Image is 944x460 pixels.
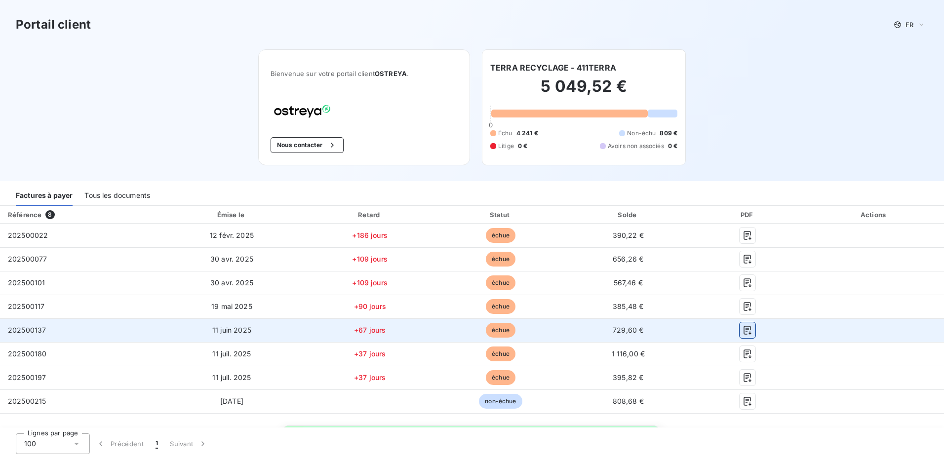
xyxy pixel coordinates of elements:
span: échue [486,370,515,385]
span: Avoirs non associés [608,142,664,151]
span: Litige [498,142,514,151]
span: 100 [24,439,36,449]
span: 4 241 € [516,129,538,138]
div: Référence [8,211,41,219]
span: 30 avr. 2025 [210,278,253,287]
h2: 5 049,52 € [490,77,677,106]
span: 390,22 € [613,231,644,239]
div: Factures à payer [16,185,73,206]
span: échue [486,299,515,314]
span: Échu [498,129,512,138]
span: 8 [45,210,54,219]
button: Nous contacter [271,137,344,153]
span: 202500022 [8,231,48,239]
div: Statut [438,210,563,220]
span: Non-échu [627,129,656,138]
div: Retard [306,210,434,220]
span: [DATE] [220,397,243,405]
button: Précédent [90,433,150,454]
span: 656,26 € [613,255,643,263]
span: FR [905,21,913,29]
span: +67 jours [354,326,386,334]
span: 202500215 [8,397,46,405]
div: Tous les documents [84,185,150,206]
div: Solde [567,210,689,220]
span: 0 € [518,142,527,151]
span: 11 juil. 2025 [212,349,251,358]
span: échue [486,228,515,243]
span: +90 jours [354,302,386,310]
span: 11 juil. 2025 [212,373,251,382]
span: échue [486,323,515,338]
span: +109 jours [352,255,388,263]
span: 808,68 € [613,397,644,405]
span: Bienvenue sur votre portail client . [271,70,458,77]
span: 385,48 € [613,302,643,310]
span: 11 juin 2025 [212,326,251,334]
img: Company logo [271,101,334,121]
span: 202500101 [8,278,45,287]
button: 1 [150,433,164,454]
div: PDF [693,210,802,220]
div: Actions [806,210,942,220]
span: 202500077 [8,255,47,263]
span: 567,46 € [614,278,643,287]
span: 30 avr. 2025 [210,255,253,263]
span: +37 jours [354,373,386,382]
span: +109 jours [352,278,388,287]
button: Suivant [164,433,214,454]
span: échue [486,252,515,267]
span: 202500117 [8,302,44,310]
span: 729,60 € [613,326,643,334]
span: 202500197 [8,373,46,382]
span: 0 [489,121,493,129]
span: 1 [156,439,158,449]
span: non-échue [479,394,522,409]
h3: Portail client [16,16,91,34]
span: 809 € [660,129,677,138]
span: 0 € [668,142,677,151]
span: OSTREYA [375,70,407,77]
span: 12 févr. 2025 [210,231,254,239]
span: +37 jours [354,349,386,358]
span: échue [486,275,515,290]
h6: TERRA RECYCLAGE - 411TERRA [490,62,616,74]
span: +186 jours [352,231,388,239]
span: 202500180 [8,349,46,358]
span: 19 mai 2025 [211,302,252,310]
div: Émise le [162,210,302,220]
span: 395,82 € [613,373,643,382]
span: échue [486,346,515,361]
span: 202500137 [8,326,46,334]
span: 1 116,00 € [612,349,645,358]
